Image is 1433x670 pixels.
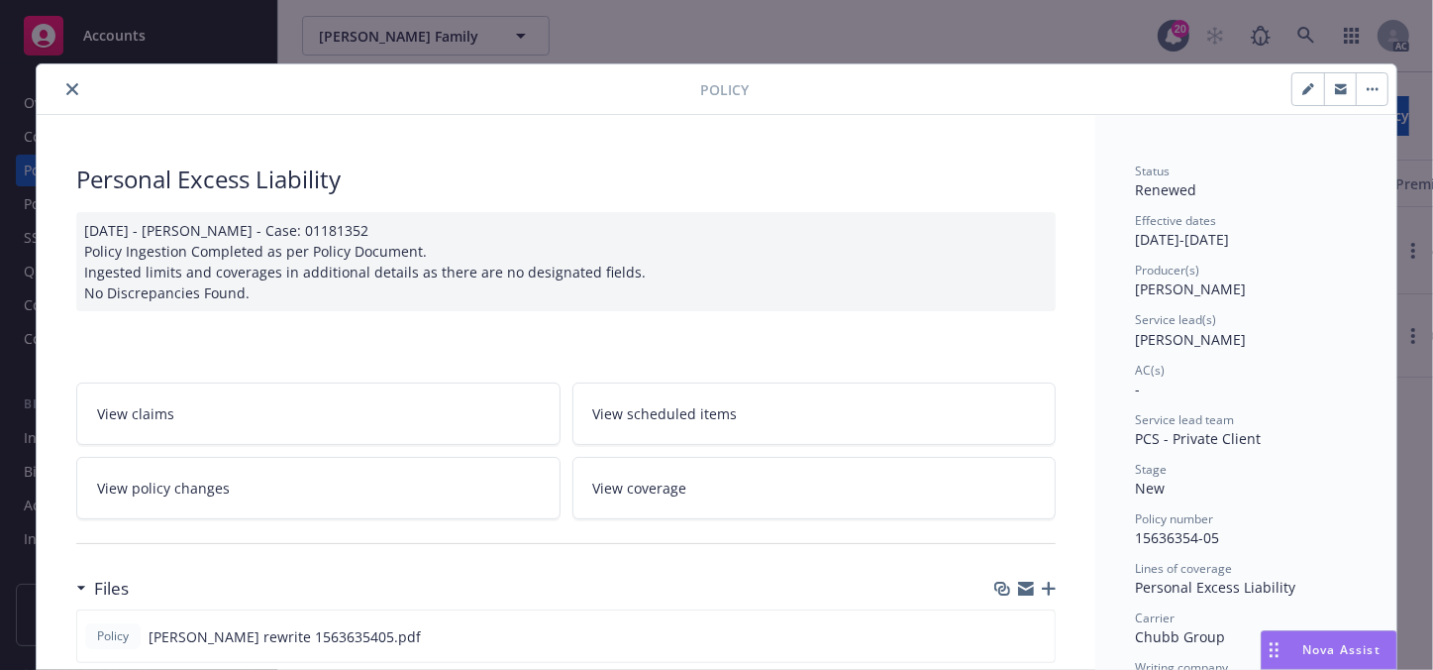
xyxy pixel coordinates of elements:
[1135,627,1225,646] span: Chubb Group
[149,626,421,647] span: [PERSON_NAME] rewrite 1563635405.pdf
[60,77,84,101] button: close
[1135,578,1295,597] span: Personal Excess Liability
[1135,560,1232,577] span: Lines of coverage
[76,212,1056,311] div: [DATE] - [PERSON_NAME] - Case: 01181352 Policy Ingestion Completed as per Policy Document. Ingest...
[76,576,129,602] div: Files
[572,383,1057,445] a: View scheduled items
[700,79,749,100] span: Policy
[1135,479,1165,498] span: New
[1261,630,1397,670] button: Nova Assist
[1135,362,1165,379] span: AC(s)
[94,576,129,602] h3: Files
[1135,180,1196,199] span: Renewed
[1135,429,1261,448] span: PCS - Private Client
[97,478,230,499] span: View policy changes
[1135,262,1199,279] span: Producer(s)
[1135,311,1216,328] span: Service lead(s)
[1135,610,1175,626] span: Carrier
[1302,641,1381,658] span: Nova Assist
[1135,461,1167,478] span: Stage
[1029,626,1047,647] button: preview file
[1135,411,1234,428] span: Service lead team
[572,457,1057,519] a: View coverage
[76,457,561,519] a: View policy changes
[1262,631,1286,669] div: Drag to move
[93,627,133,645] span: Policy
[1135,528,1219,547] span: 15636354-05
[997,626,1013,647] button: download file
[1135,163,1170,179] span: Status
[593,403,738,424] span: View scheduled items
[76,383,561,445] a: View claims
[1135,510,1213,527] span: Policy number
[1135,212,1216,229] span: Effective dates
[97,403,174,424] span: View claims
[593,478,687,499] span: View coverage
[1135,380,1140,398] span: -
[1135,330,1246,349] span: [PERSON_NAME]
[76,163,1056,196] div: Personal Excess Liability
[1135,212,1357,250] div: [DATE] - [DATE]
[1135,279,1246,298] span: [PERSON_NAME]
